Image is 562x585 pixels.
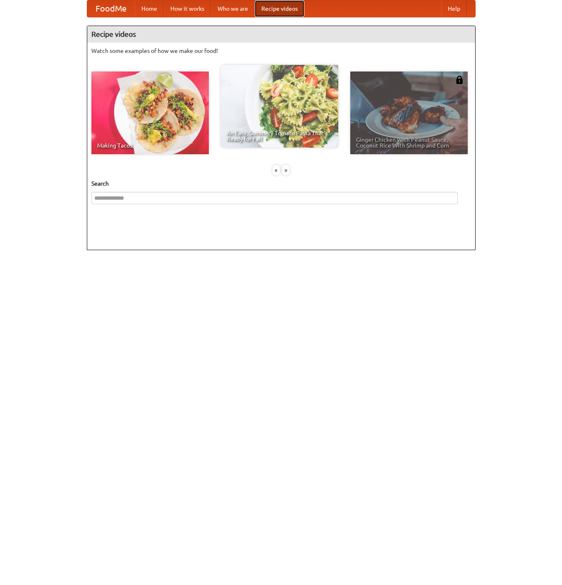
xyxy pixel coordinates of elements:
a: How it works [164,0,211,17]
a: An Easy, Summery Tomato Pasta That's Ready for Fall [221,65,338,148]
a: FoodMe [87,0,135,17]
a: Help [441,0,467,17]
h5: Search [91,179,471,188]
span: Making Tacos [97,143,203,148]
img: 483408.png [455,76,464,84]
a: Making Tacos [91,72,209,154]
a: Home [135,0,164,17]
p: Watch some examples of how we make our food! [91,47,471,55]
h4: Recipe videos [87,26,475,43]
div: « [273,165,280,175]
div: » [282,165,289,175]
span: An Easy, Summery Tomato Pasta That's Ready for Fall [227,130,332,142]
a: Recipe videos [255,0,304,17]
a: Who we are [211,0,255,17]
